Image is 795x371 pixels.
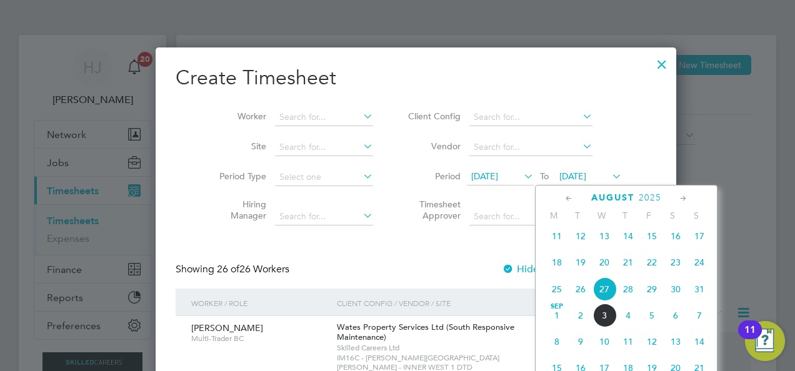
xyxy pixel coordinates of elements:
[592,304,616,327] span: 3
[569,277,592,301] span: 26
[664,224,687,248] span: 16
[542,210,566,221] span: M
[664,330,687,354] span: 13
[687,277,711,301] span: 31
[404,111,461,122] label: Client Config
[275,109,373,126] input: Search for...
[616,277,640,301] span: 28
[217,263,239,275] span: 26 of
[404,141,461,152] label: Vendor
[744,330,756,346] div: 11
[469,109,592,126] input: Search for...
[640,330,664,354] span: 12
[469,139,592,156] input: Search for...
[191,322,263,334] span: [PERSON_NAME]
[592,277,616,301] span: 27
[687,304,711,327] span: 7
[176,263,292,276] div: Showing
[545,277,569,301] span: 25
[592,330,616,354] span: 10
[687,224,711,248] span: 17
[545,304,569,327] span: 1
[687,250,711,274] span: 24
[569,330,592,354] span: 9
[545,250,569,274] span: 18
[664,250,687,274] span: 23
[545,330,569,354] span: 8
[188,289,334,317] div: Worker / Role
[210,171,266,182] label: Period Type
[613,210,637,221] span: T
[275,208,373,225] input: Search for...
[592,224,616,248] span: 13
[640,277,664,301] span: 29
[569,224,592,248] span: 12
[687,330,711,354] span: 14
[337,343,549,353] span: Skilled Careers Ltd
[639,192,661,203] span: 2025
[559,171,586,182] span: [DATE]
[334,289,552,317] div: Client Config / Vendor / Site
[210,199,266,221] label: Hiring Manager
[640,224,664,248] span: 15
[469,208,592,225] input: Search for...
[502,263,629,275] label: Hide created timesheets
[591,192,634,203] span: August
[275,139,373,156] input: Search for...
[176,65,656,91] h2: Create Timesheet
[545,304,569,310] span: Sep
[616,250,640,274] span: 21
[545,224,569,248] span: 11
[640,304,664,327] span: 5
[640,250,664,274] span: 22
[592,250,616,274] span: 20
[275,169,373,186] input: Select one
[566,210,589,221] span: T
[589,210,613,221] span: W
[191,334,327,344] span: Multi-Trader BC
[684,210,708,221] span: S
[404,171,461,182] label: Period
[210,141,266,152] label: Site
[616,224,640,248] span: 14
[637,210,661,221] span: F
[664,277,687,301] span: 30
[569,304,592,327] span: 2
[536,168,552,184] span: To
[616,330,640,354] span: 11
[664,304,687,327] span: 6
[337,322,514,343] span: Wates Property Services Ltd (South Responsive Maintenance)
[661,210,684,221] span: S
[217,263,289,275] span: 26 Workers
[210,111,266,122] label: Worker
[569,250,592,274] span: 19
[616,304,640,327] span: 4
[471,171,498,182] span: [DATE]
[404,199,461,221] label: Timesheet Approver
[745,321,785,361] button: Open Resource Center, 11 new notifications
